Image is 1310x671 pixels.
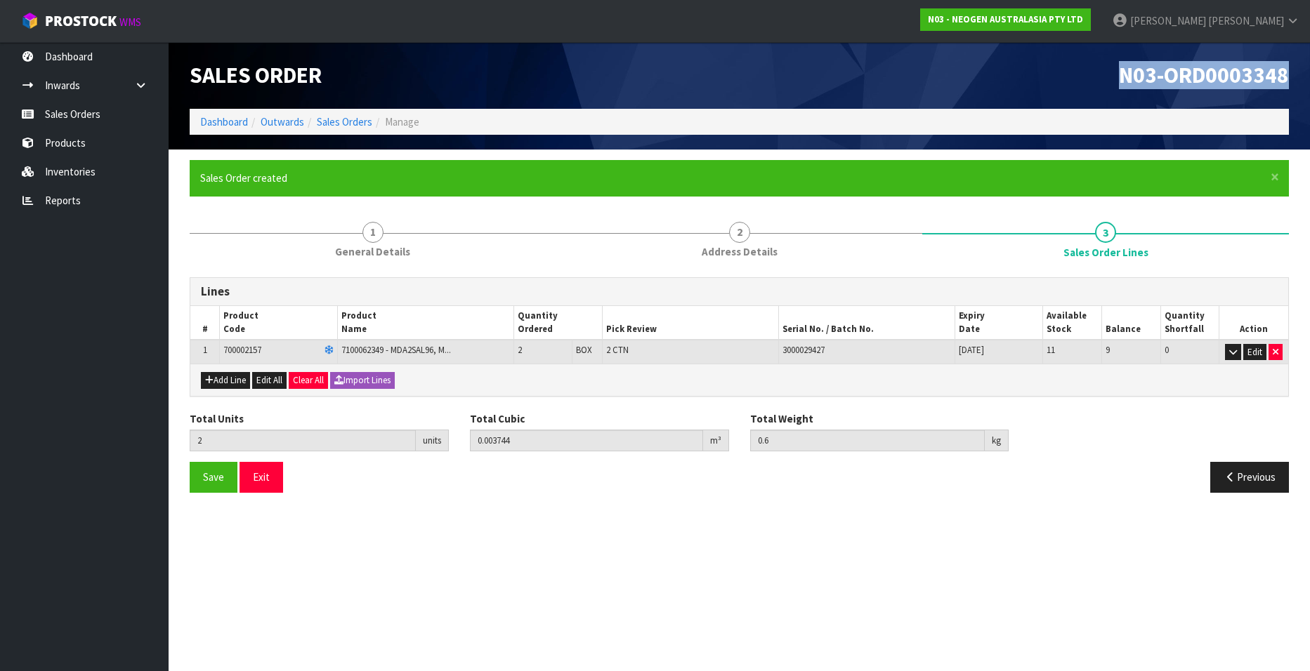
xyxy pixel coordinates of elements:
[330,372,395,389] button: Import Lines
[252,372,287,389] button: Edit All
[955,306,1043,340] th: Expiry Date
[1047,344,1055,356] span: 11
[576,344,592,356] span: BOX
[240,462,283,492] button: Exit
[703,430,729,452] div: m³
[1043,306,1102,340] th: Available Stock
[606,344,629,356] span: 2 CTN
[1210,462,1289,492] button: Previous
[190,61,322,89] span: Sales Order
[203,470,224,484] span: Save
[200,115,248,128] a: Dashboard
[190,306,220,340] th: #
[518,344,522,356] span: 2
[220,306,337,340] th: Product Code
[261,115,304,128] a: Outwards
[1165,344,1169,356] span: 0
[190,430,416,451] input: Total Units
[1271,167,1279,187] span: ×
[985,430,1009,452] div: kg
[729,222,750,243] span: 2
[190,267,1289,503] span: Sales Order Lines
[1102,306,1161,340] th: Balance
[470,430,703,451] input: Total Cubic
[190,462,237,492] button: Save
[337,306,513,340] th: Product Name
[1119,61,1289,89] span: N03-ORD0003348
[782,344,825,356] span: 3000029427
[203,344,207,356] span: 1
[1160,306,1219,340] th: Quantity Shortfall
[1208,14,1284,27] span: [PERSON_NAME]
[416,430,449,452] div: units
[201,285,1278,298] h3: Lines
[1095,222,1116,243] span: 3
[778,306,955,340] th: Serial No. / Batch No.
[45,12,117,30] span: ProStock
[750,430,985,451] input: Total Weight
[1130,14,1206,27] span: [PERSON_NAME]
[362,222,384,243] span: 1
[341,344,451,356] span: 7100062349 - MDA2SAL96, M...
[201,372,250,389] button: Add Line
[119,15,141,29] small: WMS
[928,13,1083,25] strong: N03 - NEOGEN AUSTRALASIA PTY LTD
[325,346,334,355] i: Frozen Goods
[702,244,778,259] span: Address Details
[385,115,419,128] span: Manage
[602,306,778,340] th: Pick Review
[1219,306,1288,340] th: Action
[335,244,410,259] span: General Details
[200,171,287,185] span: Sales Order created
[289,372,328,389] button: Clear All
[223,344,261,356] span: 700002157
[21,12,39,29] img: cube-alt.png
[1243,344,1266,361] button: Edit
[1063,245,1148,260] span: Sales Order Lines
[317,115,372,128] a: Sales Orders
[1106,344,1110,356] span: 9
[513,306,602,340] th: Quantity Ordered
[750,411,813,426] label: Total Weight
[470,411,525,426] label: Total Cubic
[959,344,984,356] span: [DATE]
[190,411,244,426] label: Total Units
